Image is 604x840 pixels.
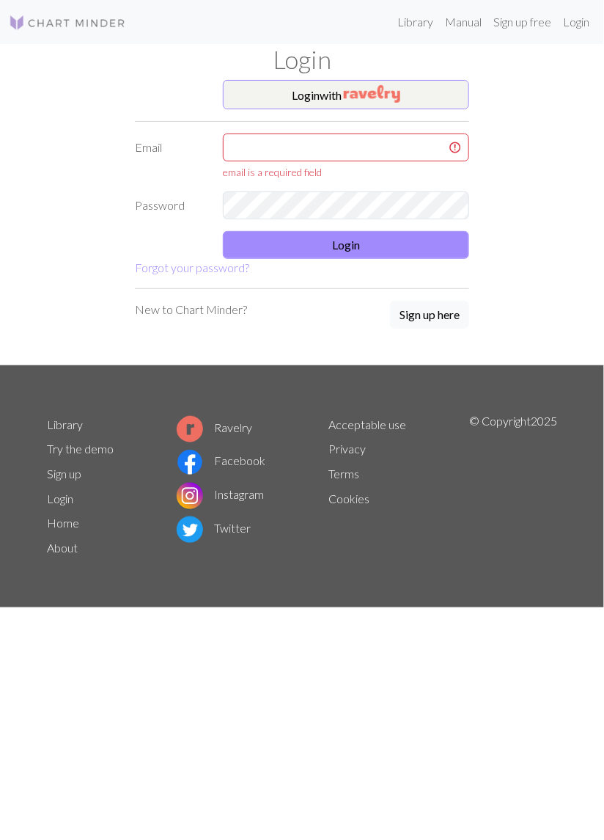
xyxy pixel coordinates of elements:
a: Library [47,417,83,431]
a: About [47,541,78,555]
a: Facebook [177,453,266,467]
p: New to Chart Minder? [135,301,247,318]
img: Ravelry logo [177,416,203,442]
a: Login [47,492,73,505]
img: Logo [9,14,126,32]
h1: Login [38,44,566,74]
button: Sign up here [390,301,469,329]
a: Home [47,516,79,530]
a: Forgot your password? [135,260,249,274]
button: Loginwith [223,80,469,109]
label: Password [126,191,214,219]
button: Login [223,231,469,259]
a: Cookies [328,492,369,505]
div: email is a required field [223,164,469,180]
img: Twitter logo [177,516,203,543]
a: Twitter [177,521,251,535]
a: Library [391,7,439,37]
a: Login [557,7,595,37]
a: Try the demo [47,442,114,456]
a: Manual [439,7,487,37]
img: Facebook logo [177,449,203,475]
label: Email [126,134,214,180]
a: Terms [328,467,359,481]
a: Sign up free [487,7,557,37]
a: Instagram [177,487,265,501]
a: Privacy [328,442,366,456]
a: Acceptable use [328,417,406,431]
p: © Copyright 2025 [469,412,557,560]
a: Sign up here [390,301,469,330]
img: Ravelry [344,85,400,103]
a: Sign up [47,467,81,481]
a: Ravelry [177,420,253,434]
img: Instagram logo [177,483,203,509]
